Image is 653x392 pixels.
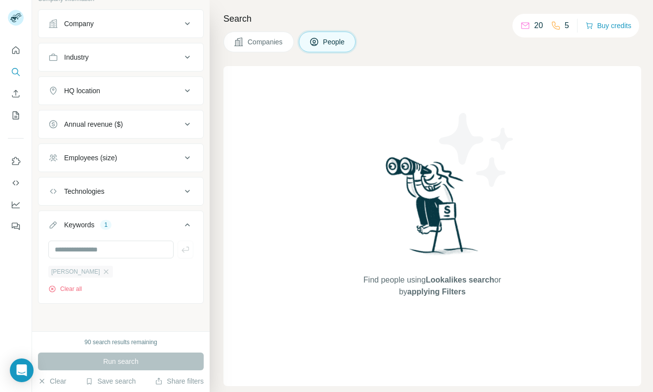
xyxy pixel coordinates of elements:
button: Keywords1 [38,213,203,241]
div: 90 search results remaining [84,338,157,347]
img: Surfe Illustration - Woman searching with binoculars [381,154,484,264]
p: 5 [565,20,569,32]
button: My lists [8,107,24,124]
button: Company [38,12,203,36]
div: HQ location [64,86,100,96]
button: Annual revenue ($) [38,112,203,136]
span: Find people using or by [353,274,511,298]
button: Search [8,63,24,81]
span: Lookalikes search [426,276,494,284]
button: Clear [38,376,66,386]
button: Enrich CSV [8,85,24,103]
button: Industry [38,45,203,69]
button: Quick start [8,41,24,59]
div: Open Intercom Messenger [10,358,34,382]
div: Company [64,19,94,29]
div: 1 [100,220,111,229]
button: Dashboard [8,196,24,214]
button: Share filters [155,376,204,386]
button: Technologies [38,179,203,203]
div: Employees (size) [64,153,117,163]
span: [PERSON_NAME] [51,267,100,276]
button: Employees (size) [38,146,203,170]
button: HQ location [38,79,203,103]
p: 20 [534,20,543,32]
button: Feedback [8,217,24,235]
img: Surfe Illustration - Stars [433,106,521,194]
button: Buy credits [585,19,631,33]
div: Keywords [64,220,94,230]
span: applying Filters [407,287,466,296]
button: Clear all [48,285,82,293]
span: Companies [248,37,284,47]
button: Save search [85,376,136,386]
span: People [323,37,346,47]
div: Annual revenue ($) [64,119,123,129]
div: Technologies [64,186,105,196]
h4: Search [223,12,641,26]
div: Industry [64,52,89,62]
button: Use Surfe API [8,174,24,192]
button: Use Surfe on LinkedIn [8,152,24,170]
